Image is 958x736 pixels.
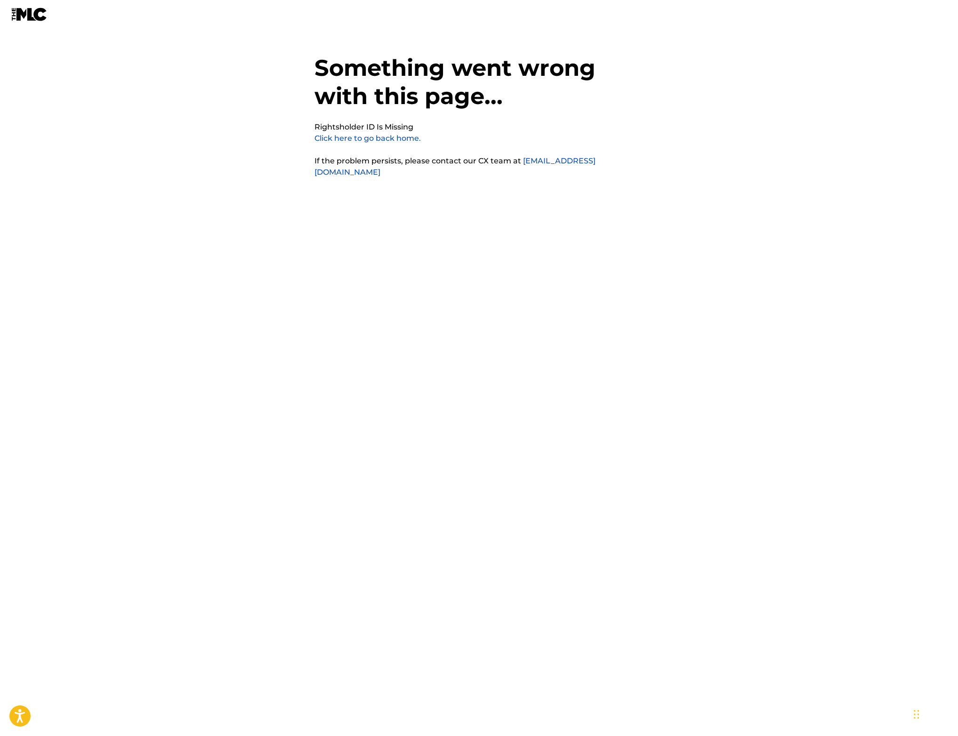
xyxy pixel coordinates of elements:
[314,155,644,178] p: If the problem persists, please contact our CX team at
[914,700,919,728] div: Drag
[911,691,958,736] iframe: Chat Widget
[314,156,596,177] a: [EMAIL_ADDRESS][DOMAIN_NAME]
[314,134,421,143] a: Click here to go back home.
[314,54,644,121] h1: Something went wrong with this page...
[11,8,48,21] img: MLC Logo
[314,121,413,133] pre: Rightsholder ID Is Missing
